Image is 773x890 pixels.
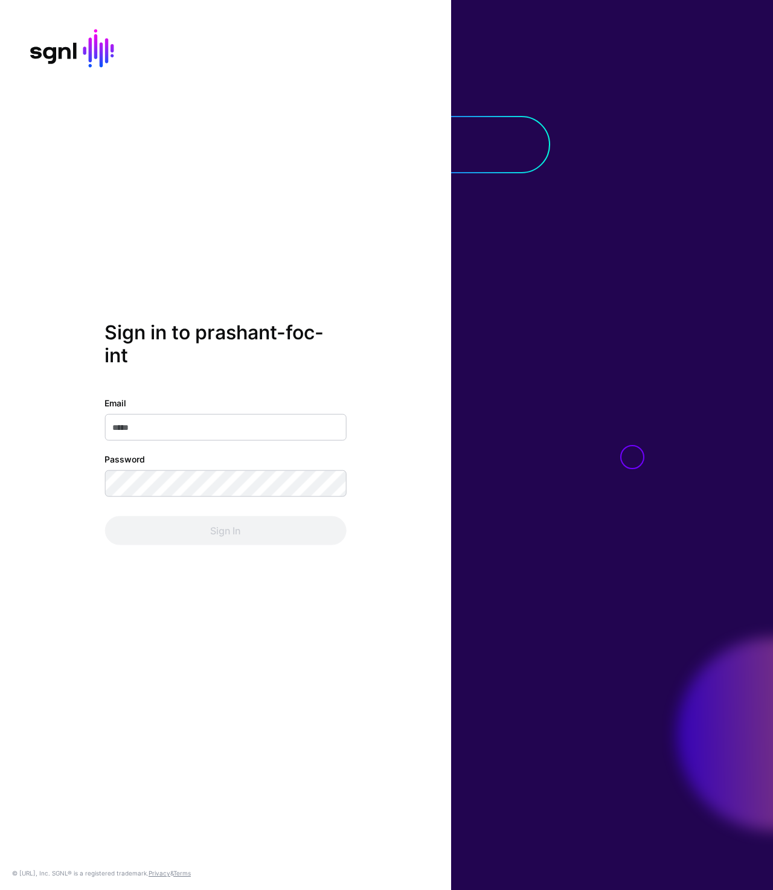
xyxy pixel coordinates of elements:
[104,396,126,409] label: Email
[12,868,191,878] div: © [URL], Inc. SGNL® is a registered trademark. &
[104,452,145,465] label: Password
[173,869,191,877] a: Terms
[104,321,346,368] h2: Sign in to prashant-foc-int
[149,869,170,877] a: Privacy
